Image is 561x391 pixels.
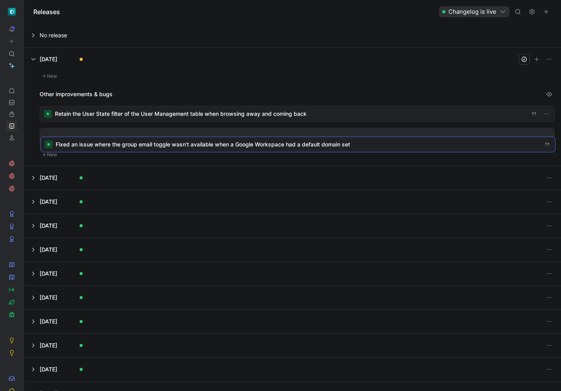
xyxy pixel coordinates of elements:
img: ShiftControl [8,8,16,16]
h1: Releases [33,7,60,16]
button: ShiftControl [6,6,17,17]
button: New [40,71,60,81]
button: Changelog is live [439,6,509,17]
button: New [40,150,60,159]
div: Other improvements & bugs [40,89,555,100]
